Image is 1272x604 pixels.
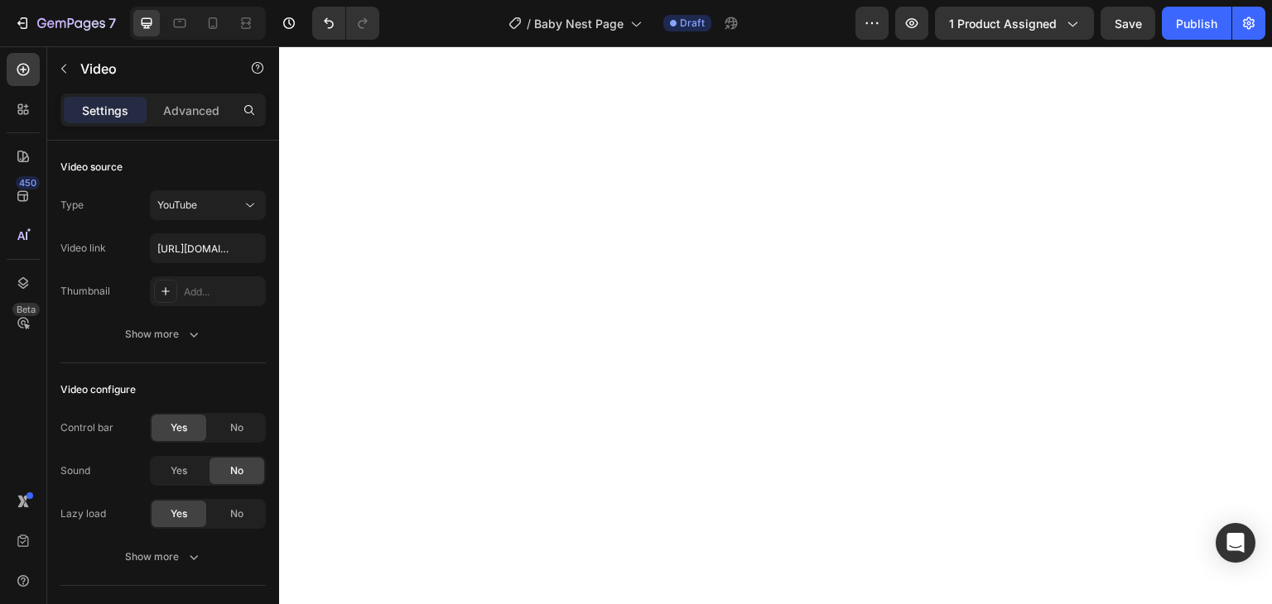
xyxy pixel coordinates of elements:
[12,303,40,316] div: Beta
[16,176,40,189] div: 450
[60,420,113,435] div: Control bar
[7,7,123,40] button: 7
[80,59,221,79] p: Video
[1101,7,1155,40] button: Save
[60,198,84,213] div: Type
[171,506,187,521] span: Yes
[60,241,106,256] div: Video link
[60,319,266,349] button: Show more
[171,420,187,435] span: Yes
[1162,7,1231,40] button: Publish
[534,15,624,32] span: Baby Nest Page
[184,285,262,300] div: Add...
[230,463,243,478] span: No
[60,284,110,299] div: Thumbnail
[60,382,136,397] div: Video configure
[150,233,266,263] input: Insert video url here
[150,190,266,220] button: YouTube
[163,102,219,119] p: Advanced
[1176,15,1217,32] div: Publish
[60,542,266,572] button: Show more
[171,463,187,478] span: Yes
[1216,523,1255,563] div: Open Intercom Messenger
[157,199,197,211] span: YouTube
[60,506,106,521] div: Lazy load
[125,549,202,565] div: Show more
[82,102,128,119] p: Settings
[60,160,123,175] div: Video source
[125,326,202,343] div: Show more
[108,13,116,33] p: 7
[949,15,1057,32] span: 1 product assigned
[1115,17,1142,31] span: Save
[935,7,1094,40] button: 1 product assigned
[60,463,90,478] div: Sound
[680,16,705,31] span: Draft
[312,7,379,40] div: Undo/Redo
[279,46,1272,604] iframe: Design area
[230,506,243,521] span: No
[527,15,531,32] span: /
[230,420,243,435] span: No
